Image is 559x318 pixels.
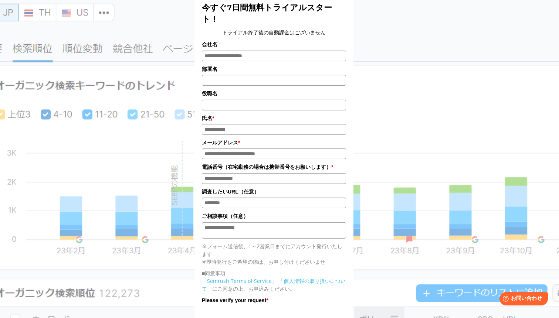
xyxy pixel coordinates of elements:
[202,277,346,292] a: 「個人情報の取り扱いについて」
[202,139,346,147] label: メールアドレス
[202,114,346,122] label: 氏名
[202,40,346,48] label: 会社名
[202,2,346,25] h2: 今すぐ7日間無料トライアルスタート！
[202,296,346,304] label: Please verify your request
[202,28,346,37] center: トライアル終了後の自動課金はございません
[202,277,346,293] p: にご同意の上、お申込みください。
[202,188,346,196] label: 調査したいURL（任意）
[202,163,346,171] label: 電話番号（在宅勤務の場合は携帯番号をお願いします）
[202,242,346,266] p: ※フォーム送信後、1～2営業日までにアカウント発行いたします ※即時発行をご希望の際は、お申し付けくださいませ
[493,289,551,310] iframe: Help widget launcher
[202,277,277,284] a: 「Semrush Terms of Service」
[202,212,346,220] label: ご相談事項（任意）
[202,89,346,98] label: 役職名
[202,65,346,73] label: 部署名
[202,269,346,277] p: ■同意事項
